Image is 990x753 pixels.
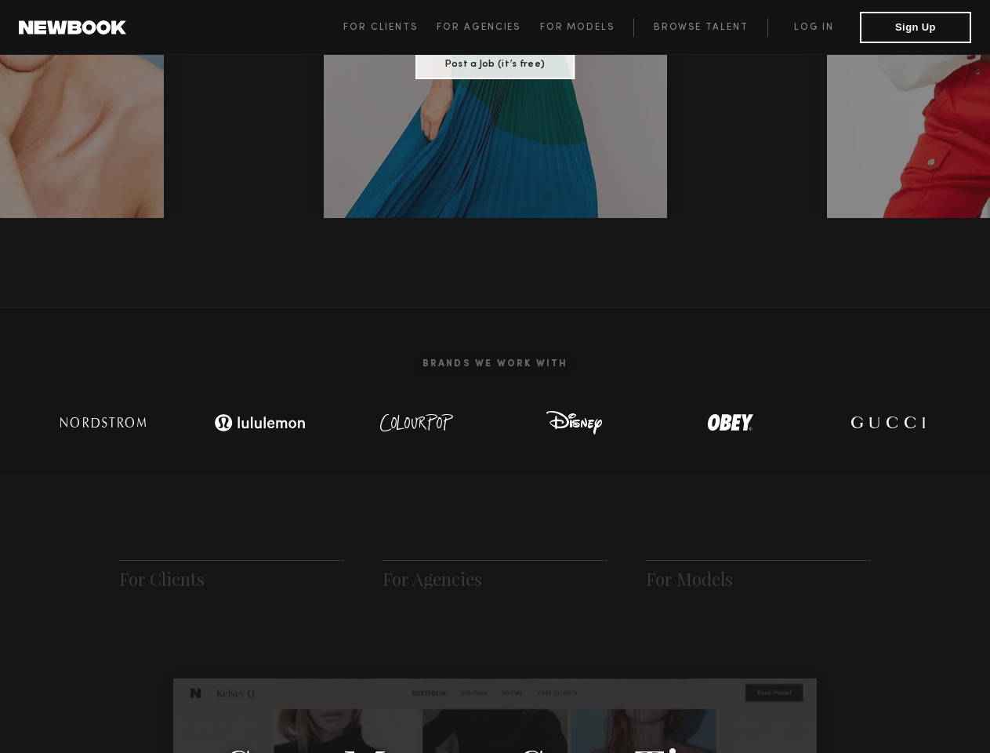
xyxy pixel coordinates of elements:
[343,23,418,32] span: For Clients
[415,48,575,79] button: Post a Job (it’s free)
[437,18,539,37] a: For Agencies
[646,567,733,591] a: For Models
[437,23,520,32] span: For Agencies
[860,12,971,43] button: Sign Up
[680,407,781,438] img: logo-obey.svg
[523,407,625,438] img: logo-disney.svg
[540,18,634,37] a: For Models
[205,407,315,438] img: logo-lulu.svg
[119,567,205,591] a: For Clients
[633,18,767,37] a: Browse Talent
[25,340,966,388] h2: Brands We Work With
[415,53,575,71] a: Post a Job (it’s free)
[49,407,158,438] img: logo-nordstrom.svg
[343,18,437,37] a: For Clients
[366,407,468,438] img: logo-colour-pop.svg
[383,567,482,591] a: For Agencies
[540,23,615,32] span: For Models
[836,407,938,438] img: logo-gucci.svg
[767,18,860,37] a: Log in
